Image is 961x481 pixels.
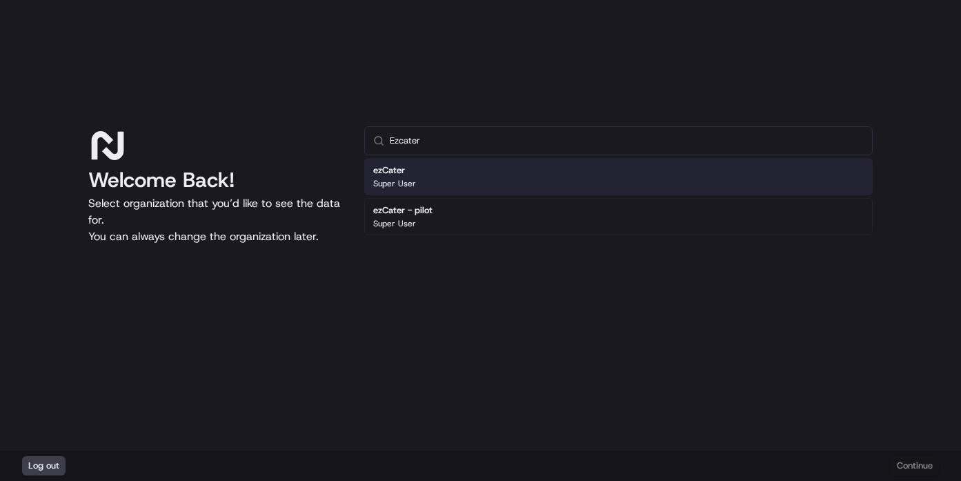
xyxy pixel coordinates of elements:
[390,127,864,155] input: Type to search...
[373,218,416,229] p: Super User
[373,164,416,177] h2: ezCater
[88,195,342,245] p: Select organization that you’d like to see the data for. You can always change the organization l...
[373,178,416,189] p: Super User
[22,456,66,475] button: Log out
[364,155,873,238] div: Suggestions
[88,168,342,193] h1: Welcome Back!
[373,204,433,217] h2: ezCater - pilot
